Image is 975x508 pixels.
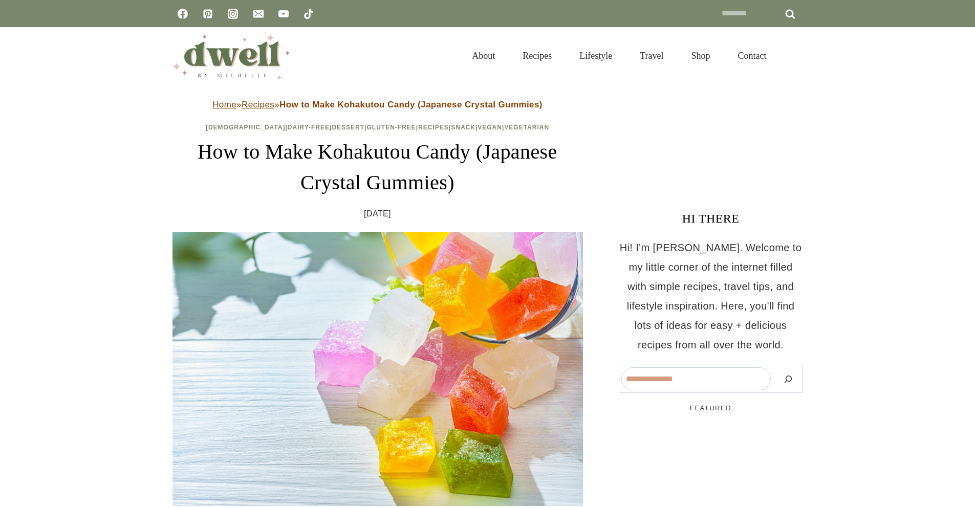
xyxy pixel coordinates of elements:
[212,100,543,109] span: » »
[504,124,549,131] a: Vegetarian
[212,100,236,109] a: Home
[273,4,294,24] a: YouTube
[619,403,803,413] h5: FEATURED
[248,4,269,24] a: Email
[566,38,626,74] a: Lifestyle
[172,232,583,506] img: colorful kohakutou candy
[776,367,800,390] button: Search
[724,38,781,74] a: Contact
[626,38,677,74] a: Travel
[332,124,364,131] a: Dessert
[206,124,286,131] a: [DEMOGRAPHIC_DATA]
[478,124,502,131] a: Vegan
[619,209,803,228] h3: HI THERE
[242,100,274,109] a: Recipes
[677,38,724,74] a: Shop
[366,124,416,131] a: Gluten-Free
[198,4,218,24] a: Pinterest
[619,238,803,355] p: Hi! I'm [PERSON_NAME]. Welcome to my little corner of the internet filled with simple recipes, tr...
[298,4,319,24] a: TikTok
[458,38,780,74] nav: Primary Navigation
[509,38,566,74] a: Recipes
[206,124,549,131] span: | | | | | | |
[418,124,449,131] a: Recipes
[223,4,243,24] a: Instagram
[458,38,509,74] a: About
[786,47,803,64] button: View Search Form
[288,124,330,131] a: Dairy-Free
[172,4,193,24] a: Facebook
[172,32,290,79] img: DWELL by michelle
[451,124,475,131] a: Snack
[279,100,543,109] strong: How to Make Kohakutou Candy (Japanese Crystal Gummies)
[172,137,583,198] h1: How to Make Kohakutou Candy (Japanese Crystal Gummies)
[364,206,391,222] time: [DATE]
